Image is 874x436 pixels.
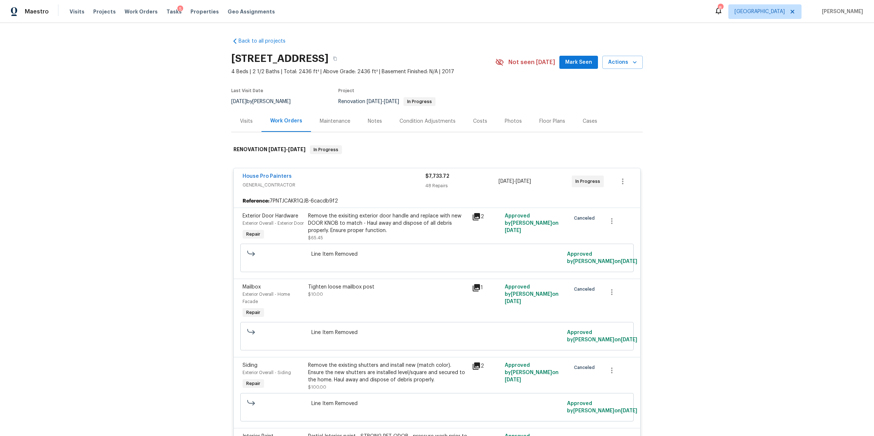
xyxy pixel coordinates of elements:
span: $7,733.72 [425,174,449,179]
span: [DATE] [367,99,382,104]
span: Projects [93,8,116,15]
span: Approved by [PERSON_NAME] on [567,252,637,264]
span: Line Item Removed [311,400,563,407]
span: Not seen [DATE] [508,59,555,66]
span: - [499,178,531,185]
span: - [367,99,399,104]
div: 5 [177,5,183,13]
span: 4 Beds | 2 1/2 Baths | Total: 2436 ft² | Above Grade: 2436 ft² | Basement Finished: N/A | 2017 [231,68,495,75]
span: - [268,147,306,152]
span: [DATE] [288,147,306,152]
div: Condition Adjustments [399,118,456,125]
div: RENOVATION [DATE]-[DATE]In Progress [231,138,643,161]
div: Work Orders [270,117,302,125]
span: Mark Seen [565,58,592,67]
div: Tighten loose mailbox post [308,283,468,291]
span: Tasks [166,9,182,14]
span: [DATE] [505,228,521,233]
span: Mailbox [243,284,261,290]
div: 1 [472,283,500,292]
span: Last Visit Date [231,89,263,93]
span: Geo Assignments [228,8,275,15]
div: Costs [473,118,487,125]
span: Project [338,89,354,93]
span: Exterior Overall - Home Facade [243,292,290,304]
span: Siding [243,363,257,368]
button: Actions [602,56,643,69]
button: Mark Seen [559,56,598,69]
div: Floor Plans [539,118,565,125]
span: Approved by [PERSON_NAME] on [505,363,559,382]
span: In Progress [575,178,603,185]
b: Reference: [243,197,269,205]
div: Remove the existing shutters and install new (match color). Ensure the new shutters are installed... [308,362,468,384]
div: 48 Repairs [425,182,499,189]
span: Approved by [PERSON_NAME] on [567,330,637,342]
span: [DATE] [621,337,637,342]
span: [GEOGRAPHIC_DATA] [735,8,785,15]
span: Line Item Removed [311,251,563,258]
span: Canceled [574,286,598,293]
div: Maintenance [320,118,350,125]
span: [DATE] [231,99,247,104]
span: [DATE] [268,147,286,152]
span: [DATE] [499,179,514,184]
div: Cases [583,118,597,125]
div: Visits [240,118,253,125]
span: Approved by [PERSON_NAME] on [505,284,559,304]
span: Exterior Overall - Siding [243,370,291,375]
span: Approved by [PERSON_NAME] on [505,213,559,233]
div: 2 [472,212,500,221]
span: Actions [608,58,637,67]
span: Visits [70,8,84,15]
span: Line Item Removed [311,329,563,336]
span: [PERSON_NAME] [819,8,863,15]
span: [DATE] [621,408,637,413]
span: $100.00 [308,385,326,389]
div: 8 [718,4,723,12]
span: [DATE] [505,299,521,304]
span: In Progress [404,99,435,104]
h6: RENOVATION [233,145,306,154]
span: Exterior Overall - Exterior Door [243,221,304,225]
div: Notes [368,118,382,125]
span: Renovation [338,99,436,104]
div: 7PNTJCAKR1QJB-6cacdb9f2 [234,195,640,208]
span: Repair [243,231,263,238]
span: In Progress [311,146,341,153]
span: $10.00 [308,292,323,296]
span: $65.45 [308,236,323,240]
div: by [PERSON_NAME] [231,97,299,106]
h2: [STREET_ADDRESS] [231,55,328,62]
span: Repair [243,380,263,387]
span: Canceled [574,364,598,371]
span: [DATE] [516,179,531,184]
a: House Pro Painters [243,174,292,179]
span: Exterior Door Hardware [243,213,298,219]
button: Copy Address [328,52,342,65]
span: [DATE] [384,99,399,104]
span: Approved by [PERSON_NAME] on [567,401,637,413]
span: [DATE] [505,377,521,382]
a: Back to all projects [231,38,301,45]
div: Remove the exisiting exterior door handle and replace with new DOOR KNOB to match - Haul away and... [308,212,468,234]
span: [DATE] [621,259,637,264]
span: Canceled [574,215,598,222]
span: Properties [190,8,219,15]
div: 2 [472,362,500,370]
span: Repair [243,309,263,316]
span: GENERAL_CONTRACTOR [243,181,425,189]
div: Photos [505,118,522,125]
span: Work Orders [125,8,158,15]
span: Maestro [25,8,49,15]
